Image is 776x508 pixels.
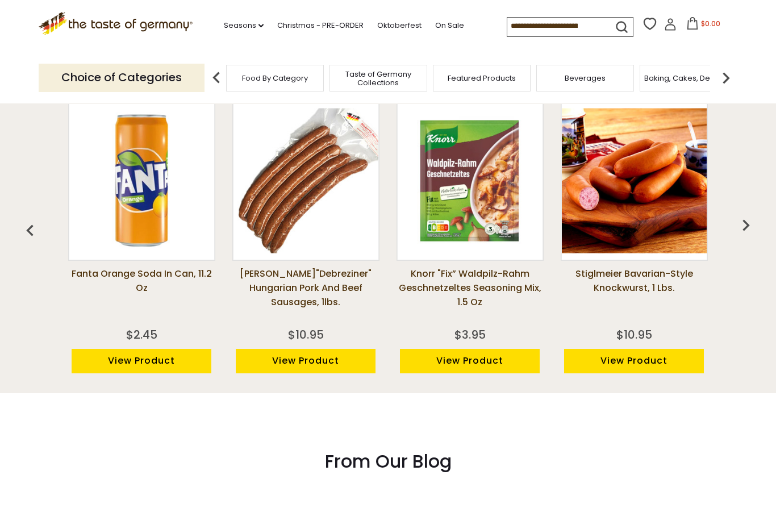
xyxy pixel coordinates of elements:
[333,70,424,87] a: Taste of Germany Collections
[224,19,264,32] a: Seasons
[47,450,729,473] h3: From Our Blog
[735,214,757,236] img: previous arrow
[242,74,308,82] a: Food By Category
[565,74,606,82] a: Beverages
[126,326,157,343] div: $2.45
[435,19,464,32] a: On Sale
[616,326,652,343] div: $10.95
[205,66,228,89] img: previous arrow
[236,349,376,373] a: View Product
[448,74,516,82] a: Featured Products
[397,267,544,323] a: Knorr "Fix” Waldpilz-Rahm Geschnetzeltes Seasoning Mix, 1.5 oz
[232,267,379,323] a: [PERSON_NAME]"Debreziner" Hungarian Pork and Beef Sausages, 1lbs.
[277,19,364,32] a: Christmas - PRE-ORDER
[69,108,214,253] img: Fanta Orange Soda in Can, 11.2 oz
[400,349,540,373] a: View Product
[19,219,41,242] img: previous arrow
[644,74,732,82] a: Baking, Cakes, Desserts
[398,108,543,253] img: Knorr
[561,267,708,323] a: Stiglmeier Bavarian-style Knockwurst, 1 lbs.
[68,267,215,323] a: Fanta Orange Soda in Can, 11.2 oz
[564,349,704,373] a: View Product
[39,64,205,91] p: Choice of Categories
[233,108,378,253] img: Binkert's
[562,108,707,253] img: Stiglmeier Bavarian-style Knockwurst, 1 lbs.
[377,19,422,32] a: Oktoberfest
[715,66,737,89] img: next arrow
[701,19,720,28] span: $0.00
[679,17,727,34] button: $0.00
[288,326,324,343] div: $10.95
[72,349,211,373] a: View Product
[454,326,486,343] div: $3.95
